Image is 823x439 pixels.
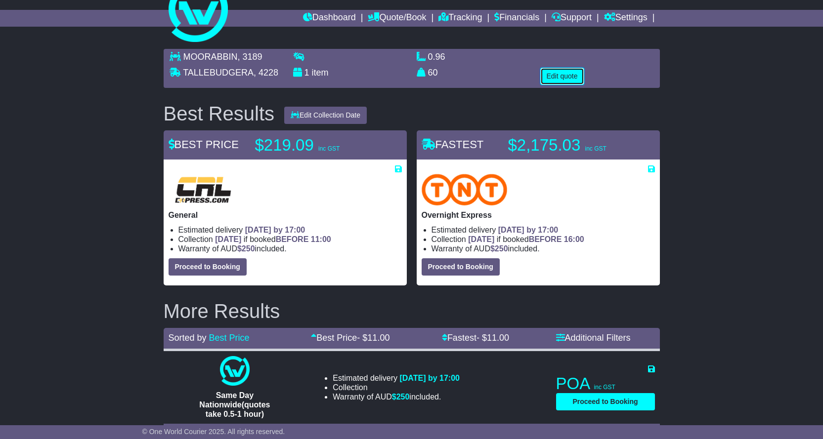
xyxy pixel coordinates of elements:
[396,393,410,401] span: 250
[556,374,655,394] p: POA
[142,428,285,436] span: © One World Courier 2025. All rights reserved.
[476,333,509,343] span: - $
[490,244,508,253] span: $
[594,384,615,391] span: inc GST
[422,210,655,220] p: Overnight Express
[220,356,250,386] img: One World Courier: Same Day Nationwide(quotes take 0.5-1 hour)
[552,10,592,27] a: Support
[159,103,280,124] div: Best Results
[495,244,508,253] span: 250
[333,383,460,392] li: Collection
[311,235,331,243] span: 11:00
[556,393,655,410] button: Proceed to Booking
[178,244,402,253] li: Warranty of AUD included.
[312,68,329,78] span: item
[199,391,270,418] span: Same Day Nationwide(quotes take 0.5-1 hour)
[304,68,309,78] span: 1
[178,225,402,235] li: Estimated delivery
[540,68,584,85] button: Edit quote
[529,235,562,243] span: BEFORE
[311,333,390,343] a: Best Price- $11.00
[432,235,655,244] li: Collection
[487,333,509,343] span: 11.00
[422,258,500,276] button: Proceed to Booking
[392,393,410,401] span: $
[169,174,238,205] img: CRL: General
[468,235,584,243] span: if booked
[318,145,340,152] span: inc GST
[303,10,356,27] a: Dashboard
[238,52,262,62] span: , 3189
[399,374,460,382] span: [DATE] by 17:00
[183,68,254,78] span: TALLEBUDGERA
[428,52,445,62] span: 0.96
[237,244,255,253] span: $
[255,135,379,155] p: $219.09
[209,333,250,343] a: Best Price
[508,135,632,155] p: $2,175.03
[333,373,460,383] li: Estimated delivery
[245,226,305,234] span: [DATE] by 17:00
[333,392,460,401] li: Warranty of AUD included.
[432,244,655,253] li: Warranty of AUD included.
[432,225,655,235] li: Estimated delivery
[556,333,631,343] a: Additional Filters
[169,258,247,276] button: Proceed to Booking
[494,10,539,27] a: Financials
[169,138,239,151] span: BEST PRICE
[357,333,390,343] span: - $
[284,107,367,124] button: Edit Collection Date
[422,138,484,151] span: FASTEST
[215,235,331,243] span: if booked
[178,235,402,244] li: Collection
[169,333,207,343] span: Sorted by
[367,333,390,343] span: 11.00
[242,244,255,253] span: 250
[564,235,584,243] span: 16:00
[604,10,648,27] a: Settings
[442,333,509,343] a: Fastest- $11.00
[169,210,402,220] p: General
[254,68,278,78] span: , 4228
[215,235,241,243] span: [DATE]
[428,68,438,78] span: 60
[585,145,606,152] span: inc GST
[438,10,482,27] a: Tracking
[468,235,494,243] span: [DATE]
[422,174,508,205] img: TNT Domestic: Overnight Express
[368,10,426,27] a: Quote/Book
[498,226,559,234] span: [DATE] by 17:00
[183,52,238,62] span: MOORABBIN
[164,300,660,322] h2: More Results
[276,235,309,243] span: BEFORE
